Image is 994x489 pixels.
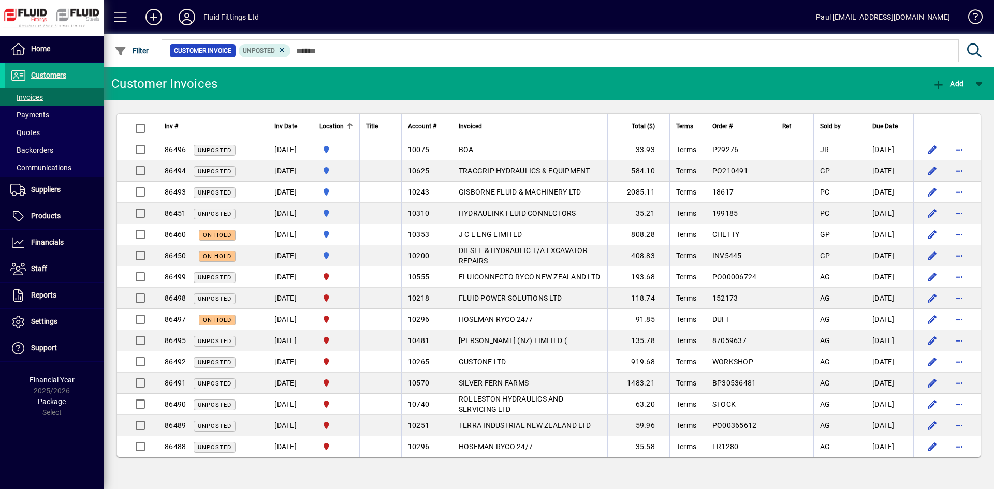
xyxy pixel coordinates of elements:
span: AUCKLAND [319,186,353,198]
td: 584.10 [607,160,669,182]
td: 408.83 [607,245,669,266]
button: More options [951,141,968,158]
span: AG [820,336,830,345]
span: Communications [10,164,71,172]
div: Total ($) [614,121,664,132]
a: Payments [5,106,104,124]
span: GUSTONE LTD [459,358,506,366]
span: 10310 [408,209,429,217]
span: 86488 [165,442,186,451]
span: HOSEMAN RYCO 24/7 [459,315,533,323]
span: FLUICONNECTO RYCO NEW ZEALAND LTD [459,273,600,281]
span: Terms [676,121,693,132]
td: [DATE] [866,224,913,245]
td: 91.85 [607,309,669,330]
span: Quotes [10,128,40,137]
span: GP [820,230,830,239]
div: Paul [EMAIL_ADDRESS][DOMAIN_NAME] [816,9,950,25]
span: Invoiced [459,121,482,132]
td: [DATE] [268,351,313,373]
span: Unposted [198,189,231,196]
span: JR [820,145,829,154]
span: 86490 [165,400,186,408]
a: Suppliers [5,177,104,203]
span: 10570 [408,379,429,387]
span: PO210491 [712,167,748,175]
span: Package [38,397,66,406]
span: FLUID FITTINGS CHRISTCHURCH [319,420,353,431]
span: Title [366,121,378,132]
button: Edit [924,162,941,179]
button: Edit [924,353,941,370]
span: Terms [676,358,696,366]
span: Unposted [198,274,231,281]
button: Edit [924,375,941,391]
span: 10200 [408,251,429,260]
span: WORKSHOP [712,358,753,366]
td: [DATE] [268,288,313,309]
span: Customer Invoice [174,46,231,56]
td: 63.20 [607,394,669,415]
div: Ref [782,121,807,132]
span: Terms [676,230,696,239]
td: [DATE] [866,415,913,436]
span: Terms [676,421,696,429]
span: 86450 [165,251,186,260]
span: ROLLESTON HYDRAULICS AND SERVICING LTD [459,395,563,413]
a: Invoices [5,88,104,106]
td: 2085.11 [607,182,669,203]
span: On hold [203,317,231,323]
a: Reports [5,283,104,308]
span: Inv # [165,121,178,132]
button: Edit [924,226,941,243]
td: 118.74 [607,288,669,309]
span: Financial Year [30,376,75,384]
span: Account # [408,121,436,132]
button: Edit [924,184,941,200]
span: 86493 [165,188,186,196]
span: AG [820,294,830,302]
td: 35.21 [607,203,669,224]
td: [DATE] [268,139,313,160]
div: Due Date [872,121,907,132]
button: More options [951,375,968,391]
span: Terms [676,379,696,387]
td: [DATE] [866,394,913,415]
span: Unposted [198,147,231,154]
span: FLUID FITTINGS CHRISTCHURCH [319,335,353,346]
span: INV5445 [712,251,742,260]
td: [DATE] [866,436,913,457]
span: 10296 [408,315,429,323]
span: FLUID FITTINGS CHRISTCHURCH [319,292,353,304]
a: Quotes [5,124,104,141]
span: 86451 [165,209,186,217]
span: 10296 [408,442,429,451]
a: Knowledge Base [960,2,981,36]
div: Customer Invoices [111,76,217,92]
button: Filter [112,41,152,60]
span: 10265 [408,358,429,366]
span: Inv Date [274,121,297,132]
span: Terms [676,209,696,217]
span: Home [31,45,50,53]
td: [DATE] [866,203,913,224]
a: Settings [5,309,104,335]
span: Unposted [198,423,231,429]
td: [DATE] [866,288,913,309]
button: More options [951,438,968,455]
button: Edit [924,396,941,412]
span: 86497 [165,315,186,323]
span: Terms [676,273,696,281]
span: FLUID FITTINGS CHRISTCHURCH [319,271,353,283]
div: Fluid Fittings Ltd [203,9,259,25]
button: Edit [924,417,941,434]
span: Reports [31,291,56,299]
td: 59.96 [607,415,669,436]
span: AUCKLAND [319,165,353,176]
td: 193.68 [607,266,669,288]
td: [DATE] [268,224,313,245]
span: Unposted [198,168,231,175]
td: 919.68 [607,351,669,373]
span: On hold [203,253,231,260]
span: DUFF [712,315,730,323]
